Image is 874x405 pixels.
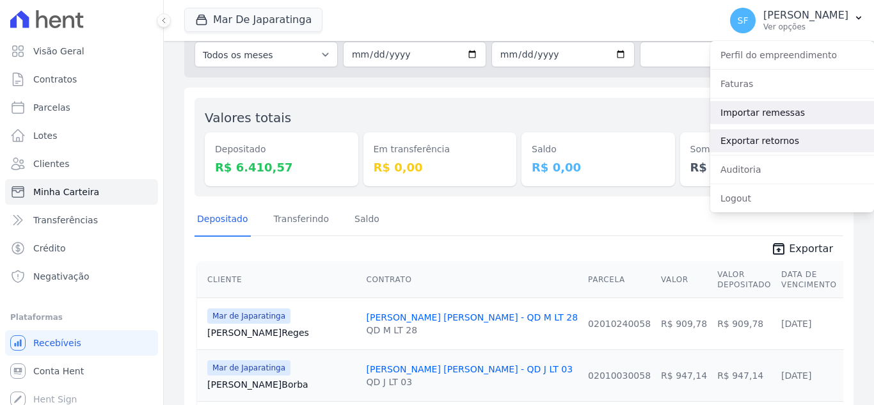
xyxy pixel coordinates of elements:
[761,241,843,259] a: unarchive Exportar
[712,298,776,349] td: R$ 909,78
[195,203,251,237] a: Depositado
[215,143,348,156] dt: Depositado
[532,159,665,176] dd: R$ 0,00
[197,262,362,298] th: Cliente
[588,319,651,329] a: 02010240058
[33,337,81,349] span: Recebíveis
[710,129,874,152] a: Exportar retornos
[763,9,848,22] p: [PERSON_NAME]
[374,159,507,176] dd: R$ 0,00
[5,330,158,356] a: Recebíveis
[781,370,811,381] a: [DATE]
[5,235,158,261] a: Crédito
[33,157,69,170] span: Clientes
[207,308,290,324] span: Mar de Japaratinga
[33,214,98,226] span: Transferências
[10,310,153,325] div: Plataformas
[207,326,356,339] a: [PERSON_NAME]Reges
[367,376,573,388] div: QD J LT 03
[33,270,90,283] span: Negativação
[763,22,848,32] p: Ver opções
[656,298,712,349] td: R$ 909,78
[5,151,158,177] a: Clientes
[5,38,158,64] a: Visão Geral
[771,241,786,257] i: unarchive
[33,186,99,198] span: Minha Carteira
[5,358,158,384] a: Conta Hent
[33,45,84,58] span: Visão Geral
[583,262,656,298] th: Parcela
[271,203,332,237] a: Transferindo
[367,324,578,337] div: QD M LT 28
[776,262,841,298] th: Data de Vencimento
[588,370,651,381] a: 02010030058
[207,378,356,391] a: [PERSON_NAME]Borba
[690,143,823,156] dt: Somatório total
[33,242,66,255] span: Crédito
[33,365,84,377] span: Conta Hent
[5,207,158,233] a: Transferências
[710,44,874,67] a: Perfil do empreendimento
[5,264,158,289] a: Negativação
[184,8,322,32] button: Mar De Japaratinga
[205,110,291,125] label: Valores totais
[789,241,833,257] span: Exportar
[738,16,749,25] span: SF
[352,203,382,237] a: Saldo
[5,67,158,92] a: Contratos
[710,187,874,210] a: Logout
[5,123,158,148] a: Lotes
[367,312,578,322] a: [PERSON_NAME] [PERSON_NAME] - QD M LT 28
[33,73,77,86] span: Contratos
[710,101,874,124] a: Importar remessas
[712,349,776,401] td: R$ 947,14
[656,262,712,298] th: Valor
[532,143,665,156] dt: Saldo
[215,159,348,176] dd: R$ 6.410,57
[33,101,70,114] span: Parcelas
[720,3,874,38] button: SF [PERSON_NAME] Ver opções
[207,360,290,376] span: Mar de Japaratinga
[710,158,874,181] a: Auditoria
[656,349,712,401] td: R$ 947,14
[5,179,158,205] a: Minha Carteira
[374,143,507,156] dt: Em transferência
[5,95,158,120] a: Parcelas
[362,262,583,298] th: Contrato
[781,319,811,329] a: [DATE]
[33,129,58,142] span: Lotes
[690,159,823,176] dd: R$ 6.410,57
[712,262,776,298] th: Valor Depositado
[367,364,573,374] a: [PERSON_NAME] [PERSON_NAME] - QD J LT 03
[710,72,874,95] a: Faturas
